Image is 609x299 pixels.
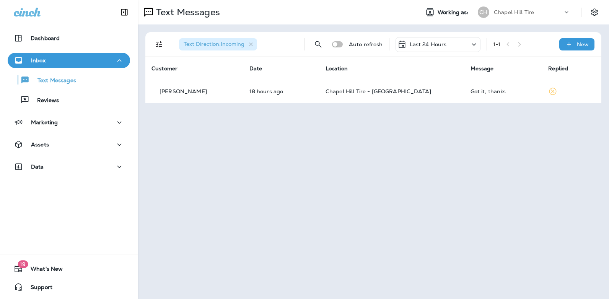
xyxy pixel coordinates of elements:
p: Last 24 Hours [410,41,447,47]
span: Date [249,65,262,72]
div: Text Direction:Incoming [179,38,257,50]
p: Text Messages [153,6,220,18]
button: Marketing [8,115,130,130]
button: 19What's New [8,261,130,276]
p: Assets [31,141,49,148]
button: Text Messages [8,72,130,88]
p: [PERSON_NAME] [160,88,207,94]
button: Assets [8,137,130,152]
p: Reviews [29,97,59,104]
span: What's New [23,266,63,275]
button: Filters [151,37,167,52]
p: Marketing [31,119,58,125]
span: Replied [548,65,568,72]
span: Working as: [438,9,470,16]
p: Chapel Hill Tire [494,9,534,15]
button: Collapse Sidebar [114,5,135,20]
span: Message [471,65,494,72]
div: CH [478,6,489,18]
span: Customer [151,65,177,72]
p: Text Messages [30,77,76,84]
p: Aug 19, 2025 04:10 PM [249,88,313,94]
p: Dashboard [31,35,60,41]
button: Support [8,279,130,295]
p: New [577,41,589,47]
span: 19 [18,260,28,268]
button: Search Messages [311,37,326,52]
span: Chapel Hill Tire - [GEOGRAPHIC_DATA] [326,88,431,95]
button: Inbox [8,53,130,68]
button: Settings [588,5,601,19]
p: Data [31,164,44,170]
button: Reviews [8,92,130,108]
div: 1 - 1 [493,41,500,47]
p: Auto refresh [349,41,383,47]
button: Dashboard [8,31,130,46]
span: Text Direction : Incoming [184,41,244,47]
button: Data [8,159,130,174]
span: Support [23,284,52,293]
p: Inbox [31,57,46,63]
span: Location [326,65,348,72]
div: Got it, thanks [471,88,536,94]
